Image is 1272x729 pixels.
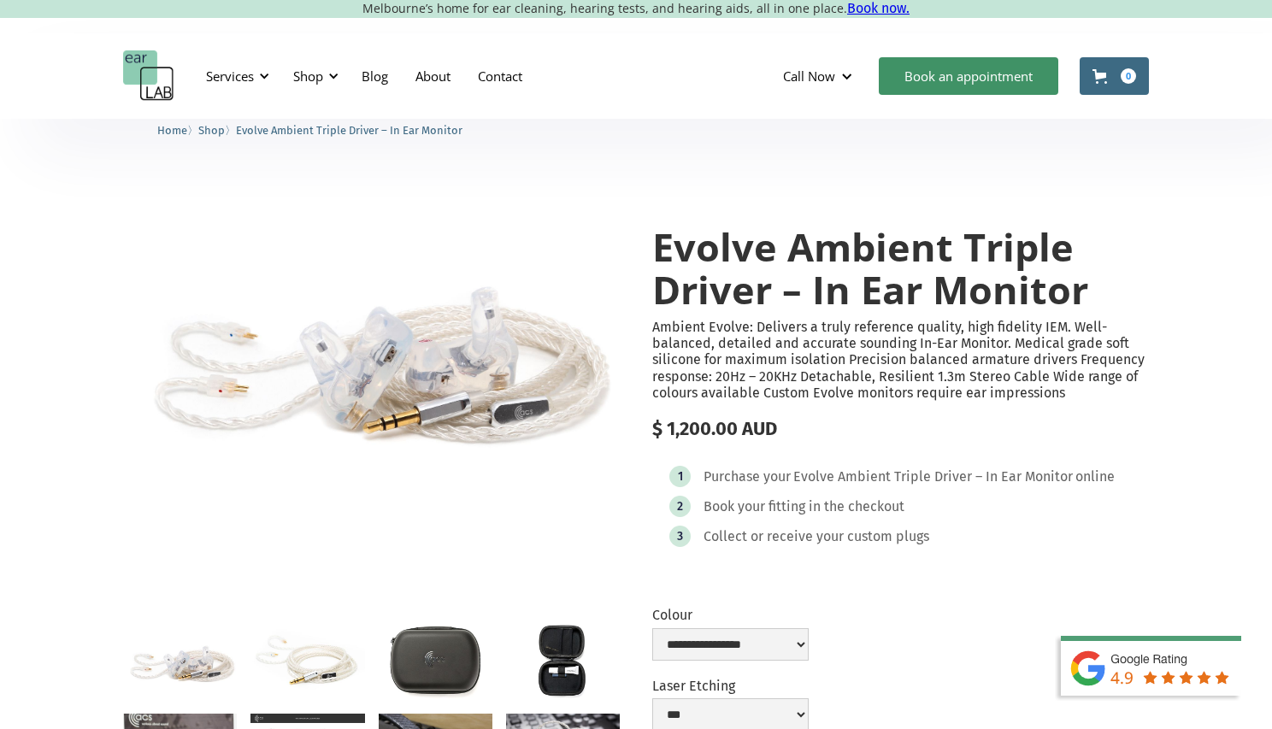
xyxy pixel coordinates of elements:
[236,124,462,137] span: Evolve Ambient Triple Driver – In Ear Monitor
[250,624,364,695] a: open lightbox
[206,68,254,85] div: Services
[379,624,492,699] a: open lightbox
[652,319,1149,401] p: Ambient Evolve: Delivers a truly reference quality, high fidelity IEM. Well-balanced, detailed an...
[293,68,323,85] div: Shop
[704,498,904,515] div: Book your fitting in the checkout
[704,468,791,485] div: Purchase your
[677,500,683,513] div: 2
[123,191,620,522] img: Evolve Ambient Triple Driver – In Ear Monitor
[196,50,274,102] div: Services
[652,418,1149,440] div: $ 1,200.00 AUD
[123,191,620,522] a: open lightbox
[678,470,683,483] div: 1
[677,530,683,543] div: 3
[236,121,462,138] a: Evolve Ambient Triple Driver – In Ear Monitor
[652,607,809,623] label: Colour
[1080,57,1149,95] a: Open cart
[157,121,198,139] li: 〉
[402,51,464,101] a: About
[123,624,237,700] a: open lightbox
[783,68,835,85] div: Call Now
[506,624,620,699] a: open lightbox
[198,124,225,137] span: Shop
[793,468,1073,485] div: Evolve Ambient Triple Driver – In Ear Monitor
[157,121,187,138] a: Home
[1075,468,1115,485] div: online
[879,57,1058,95] a: Book an appointment
[464,51,536,101] a: Contact
[704,528,929,545] div: Collect or receive your custom plugs
[283,50,344,102] div: Shop
[198,121,236,139] li: 〉
[769,50,870,102] div: Call Now
[652,678,809,694] label: Laser Etching
[652,226,1149,310] h1: Evolve Ambient Triple Driver – In Ear Monitor
[1121,68,1136,84] div: 0
[198,121,225,138] a: Shop
[157,124,187,137] span: Home
[123,50,174,102] a: home
[348,51,402,101] a: Blog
